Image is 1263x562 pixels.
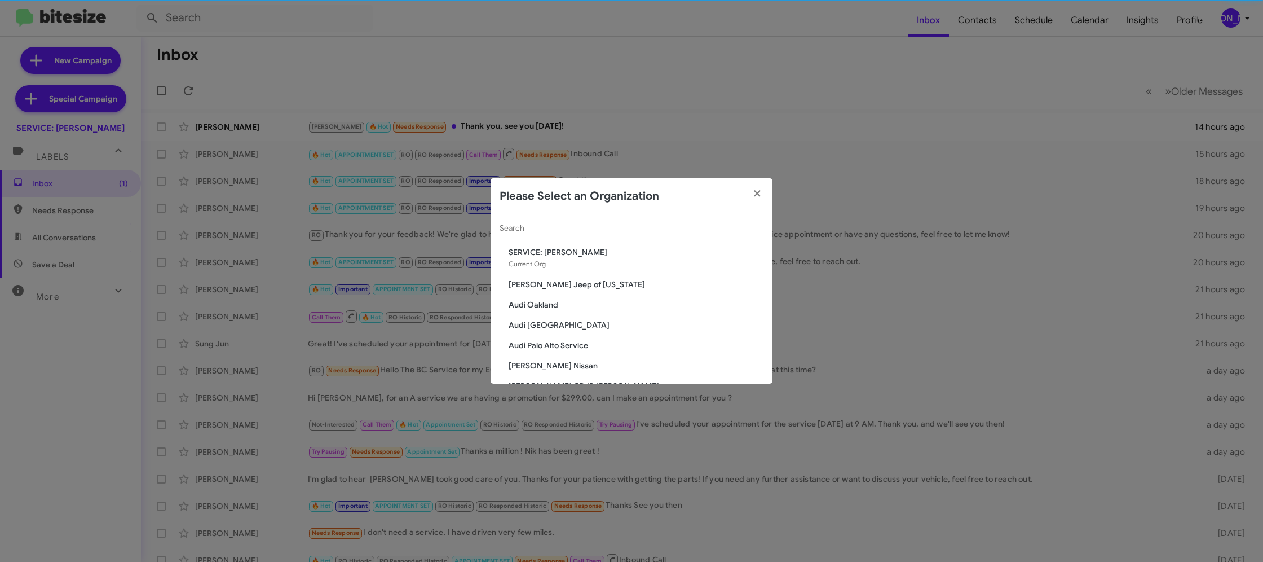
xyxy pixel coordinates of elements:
span: Audi [GEOGRAPHIC_DATA] [509,319,763,331]
span: Current Org [509,260,546,268]
span: [PERSON_NAME] CDJR [PERSON_NAME] [509,380,763,392]
span: [PERSON_NAME] Nissan [509,360,763,371]
span: [PERSON_NAME] Jeep of [US_STATE] [509,279,763,290]
span: Audi Oakland [509,299,763,310]
h2: Please Select an Organization [500,187,659,205]
span: SERVICE: [PERSON_NAME] [509,247,763,258]
span: Audi Palo Alto Service [509,340,763,351]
